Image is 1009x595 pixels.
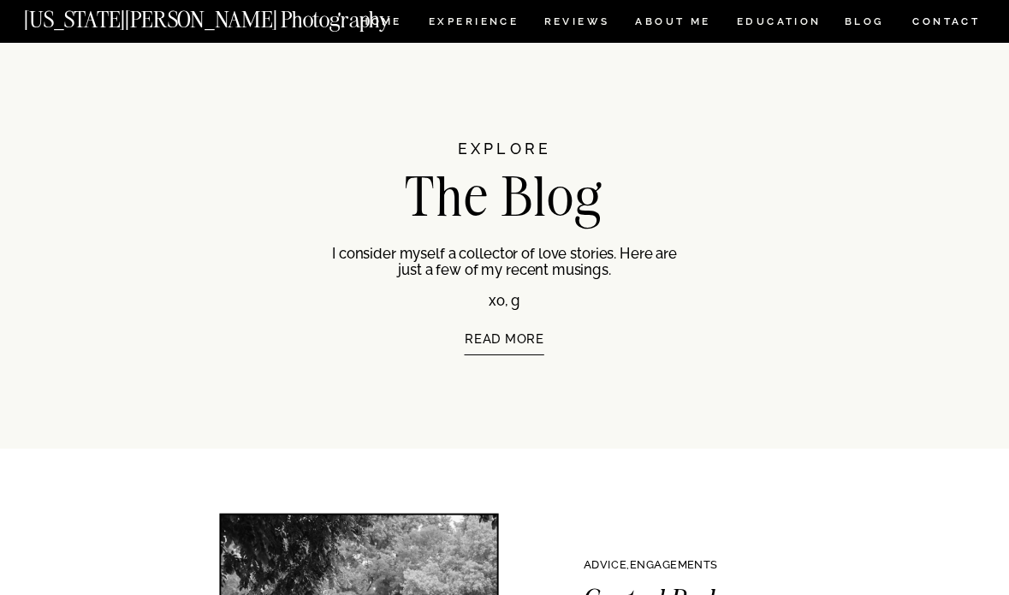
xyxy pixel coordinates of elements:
a: HOME [358,17,406,32]
h1: The Blog [312,169,697,219]
a: ENGAGEMENTS [630,559,718,572]
p: , [491,560,810,571]
a: ABOUT ME [635,17,711,32]
a: READ MORE [361,332,647,393]
a: [US_STATE][PERSON_NAME] Photography [24,9,446,23]
a: EDUCATION [735,17,823,32]
a: CONTACT [911,13,982,32]
a: REVIEWS [544,17,608,32]
a: BLOG [844,17,884,32]
h2: EXPLORE [359,141,651,174]
a: Experience [429,17,517,32]
p: I consider myself a collector of love stories. Here are just a few of my recent musings. xo, g [332,246,677,306]
a: ADVICE [584,559,626,572]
